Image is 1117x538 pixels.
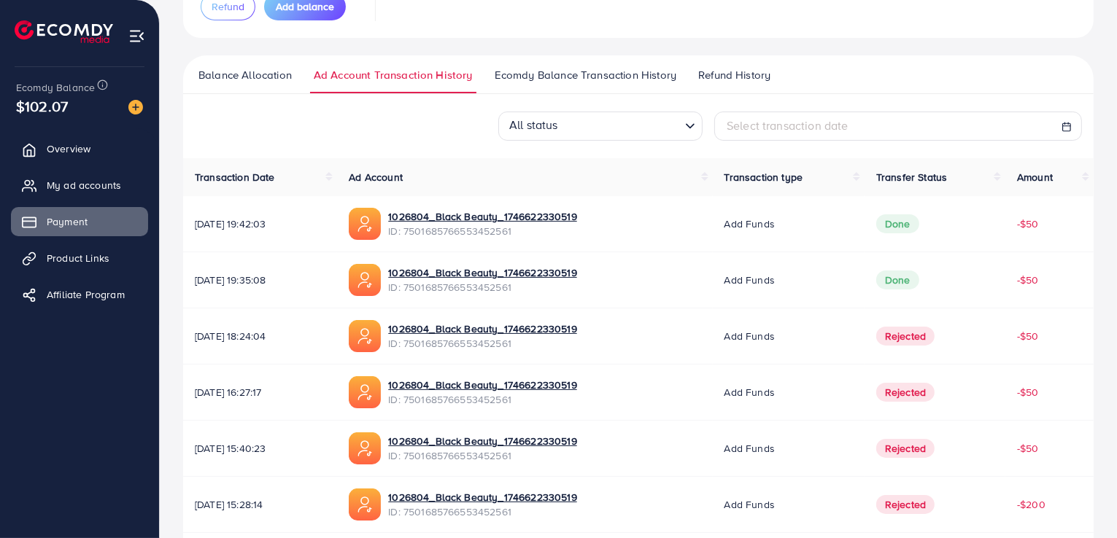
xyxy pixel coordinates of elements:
span: ID: 7501685766553452561 [388,336,576,351]
img: ic-ads-acc.e4c84228.svg [349,208,381,240]
span: [DATE] 16:27:17 [195,385,325,399]
span: [DATE] 15:28:14 [195,497,325,512]
span: My ad accounts [47,178,121,192]
a: 1026804_Black Beauty_1746622330519 [388,378,576,392]
span: Rejected [876,439,935,458]
span: Ad Account Transaction History [314,67,473,83]
img: ic-ads-acc.e4c84228.svg [349,320,381,352]
img: logo [15,20,113,43]
span: [DATE] 18:24:04 [195,329,325,343]
span: -$50 [1017,385,1039,399]
span: ID: 7501685766553452561 [388,392,576,407]
span: ID: 7501685766553452561 [388,448,576,463]
a: Product Links [11,243,148,273]
div: Search for option [498,112,703,141]
span: Transfer Status [876,170,947,184]
span: All status [506,113,561,137]
span: [DATE] 15:40:23 [195,441,325,456]
a: 1026804_Black Beauty_1746622330519 [388,490,576,504]
span: Select transaction date [727,117,849,133]
span: Balance Allocation [198,67,292,83]
img: ic-ads-acc.e4c84228.svg [349,488,381,521]
img: image [128,100,143,114]
input: Search for option [563,114,679,137]
span: Add funds [724,441,775,456]
span: Rejected [876,327,935,346]
span: Ecomdy Balance [16,80,95,95]
a: 1026804_Black Beauty_1746622330519 [388,265,576,280]
span: -$50 [1017,329,1039,343]
span: ID: 7501685766553452561 [388,280,576,295]
span: [DATE] 19:35:08 [195,273,325,287]
a: Affiliate Program [11,280,148,309]
span: Done [876,214,919,233]
span: ID: 7501685766553452561 [388,224,576,238]
a: 1026804_Black Beauty_1746622330519 [388,434,576,448]
span: [DATE] 19:42:03 [195,217,325,231]
a: 1026804_Black Beauty_1746622330519 [388,209,576,224]
a: 1026804_Black Beauty_1746622330519 [388,321,576,336]
span: -$50 [1017,217,1039,231]
span: $102.07 [16,95,68,117]
span: Add funds [724,497,775,512]
span: Transaction Date [195,170,275,184]
span: Ecomdy Balance Transaction History [495,67,676,83]
span: Product Links [47,251,109,265]
span: Amount [1017,170,1053,184]
span: Done [876,270,919,289]
span: -$50 [1017,273,1039,287]
span: Add funds [724,217,775,231]
span: Affiliate Program [47,287,125,302]
img: ic-ads-acc.e4c84228.svg [349,376,381,408]
span: Rejected [876,383,935,402]
a: Payment [11,207,148,236]
img: ic-ads-acc.e4c84228.svg [349,264,381,296]
span: Add funds [724,273,775,287]
span: Payment [47,214,88,229]
iframe: Chat [1055,472,1106,527]
a: Overview [11,134,148,163]
span: Rejected [876,495,935,514]
img: ic-ads-acc.e4c84228.svg [349,432,381,464]
span: -$200 [1017,497,1046,512]
span: Ad Account [349,170,403,184]
span: Transaction type [724,170,803,184]
span: Overview [47,141,90,156]
img: menu [128,28,145,44]
a: My ad accounts [11,171,148,200]
span: Add funds [724,385,775,399]
span: Refund History [698,67,770,83]
span: ID: 7501685766553452561 [388,504,576,519]
span: Add funds [724,329,775,343]
span: -$50 [1017,441,1039,456]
